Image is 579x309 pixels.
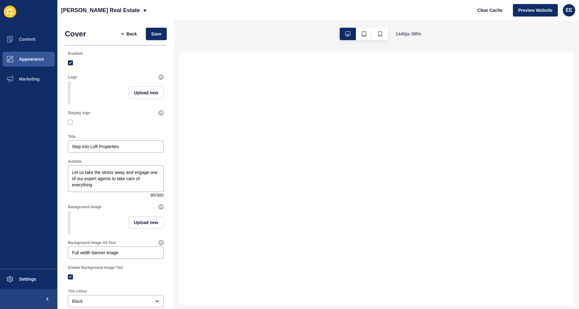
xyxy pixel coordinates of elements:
[134,90,158,96] span: Upload new
[68,240,116,245] label: Background Image Alt Text
[477,7,503,13] span: Clear Cache
[68,289,87,294] label: Tint colour
[69,166,163,191] textarea: Let us take the stress away and engage one of our expert agents to take care of everything
[134,219,158,226] span: Upload new
[155,192,156,198] span: /
[68,159,82,164] label: Subtitle
[472,4,508,16] button: Clear Cache
[65,30,86,38] h1: Cover
[513,4,558,16] button: Preview Website
[127,31,137,37] span: Back
[566,7,572,13] span: EE
[68,265,123,270] label: Enable Background Image Tint
[68,204,102,209] label: Background Image
[396,31,421,37] span: 1440 px / 88 %
[68,51,83,56] label: Enabled
[68,110,90,115] label: Display logo
[68,134,75,139] label: Title
[156,192,164,198] span: 300
[128,216,164,229] button: Upload new
[151,31,161,37] span: Save
[146,28,167,40] button: Save
[122,31,124,37] span: <
[150,192,155,198] span: 90
[116,28,142,40] button: <Back
[518,7,553,13] span: Preview Website
[128,87,164,99] button: Upload new
[61,2,140,18] p: [PERSON_NAME] Real Estate
[68,75,77,80] label: Logo
[68,295,164,307] div: open menu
